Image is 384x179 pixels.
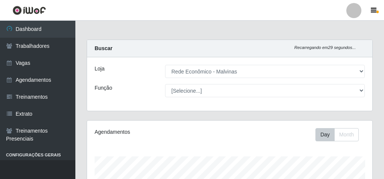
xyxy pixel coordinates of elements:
img: CoreUI Logo [12,6,46,15]
div: Toolbar with button groups [315,128,365,141]
label: Função [95,84,112,92]
label: Loja [95,65,104,73]
button: Month [334,128,359,141]
button: Day [315,128,335,141]
div: First group [315,128,359,141]
div: Agendamentos [95,128,200,136]
strong: Buscar [95,45,112,51]
i: Recarregando em 29 segundos... [294,45,356,50]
